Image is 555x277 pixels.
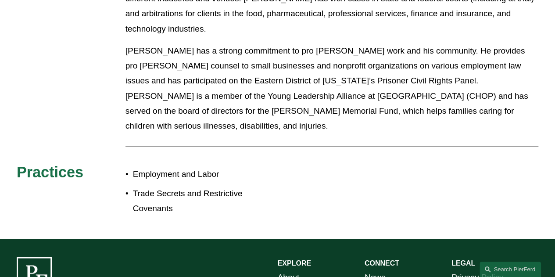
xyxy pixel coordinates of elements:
[365,259,399,266] strong: CONNECT
[133,186,278,216] p: Trade Secrets and Restrictive Covenants
[133,167,278,182] p: Employment and Labor
[17,164,83,180] span: Practices
[451,259,475,266] strong: LEGAL
[480,262,541,277] a: Search this site
[125,43,538,134] p: [PERSON_NAME] has a strong commitment to pro [PERSON_NAME] work and his community. He provides pr...
[278,259,311,266] strong: EXPLORE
